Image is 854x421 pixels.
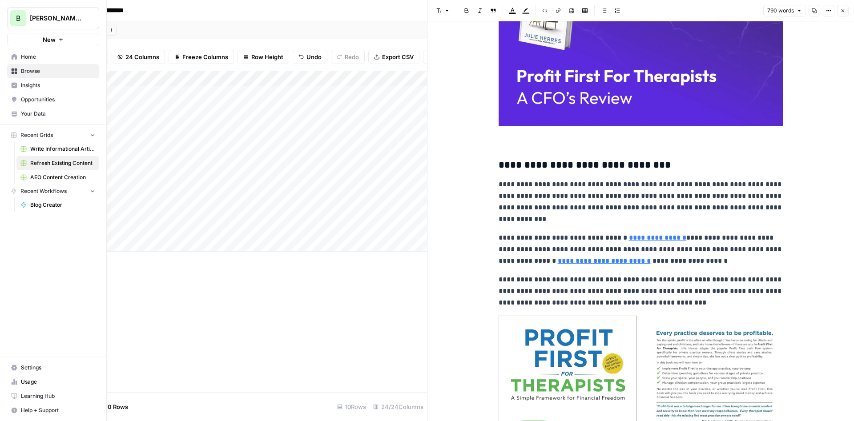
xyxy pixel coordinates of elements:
span: Undo [306,52,322,61]
a: Usage [7,375,99,389]
button: Row Height [238,50,289,64]
span: Blog Creator [30,201,95,209]
span: Recent Workflows [20,187,67,195]
span: Write Informational Article (1) [30,145,95,153]
span: New [43,35,56,44]
a: Blog Creator [16,198,99,212]
button: Help + Support [7,403,99,417]
span: Your Data [21,110,95,118]
span: Browse [21,67,95,75]
a: Insights [7,78,99,92]
button: Freeze Columns [169,50,234,64]
span: AEO Content Creation [30,173,95,181]
span: Help + Support [21,406,95,414]
span: [PERSON_NAME] Financials [30,14,84,23]
span: Learning Hub [21,392,95,400]
span: Add 10 Rows [93,402,128,411]
span: 790 words [767,7,794,15]
button: 790 words [763,5,806,16]
span: Row Height [251,52,283,61]
a: Browse [7,64,99,78]
a: AEO Content Creation [16,170,99,184]
span: 24 Columns [125,52,159,61]
button: Recent Grids [7,128,99,142]
button: Redo [331,50,365,64]
button: Export CSV [368,50,419,64]
a: Refresh Existing Content [16,156,99,170]
span: Usage [21,378,95,386]
span: Export CSV [382,52,414,61]
button: Workspace: Bennett Financials [7,7,99,29]
span: Freeze Columns [182,52,228,61]
span: Home [21,53,95,61]
button: 24 Columns [112,50,165,64]
span: Recent Grids [20,131,53,139]
a: Your Data [7,107,99,121]
button: Undo [293,50,327,64]
a: Learning Hub [7,389,99,403]
a: Opportunities [7,92,99,107]
a: Home [7,50,99,64]
span: B [16,13,20,24]
a: Settings [7,361,99,375]
span: Settings [21,364,95,372]
a: Write Informational Article (1) [16,142,99,156]
span: Refresh Existing Content [30,159,95,167]
span: Opportunities [21,96,95,104]
button: New [7,33,99,46]
span: Insights [21,81,95,89]
div: 10 Rows [334,400,370,414]
button: Recent Workflows [7,184,99,198]
span: Redo [345,52,359,61]
div: 24/24 Columns [370,400,427,414]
